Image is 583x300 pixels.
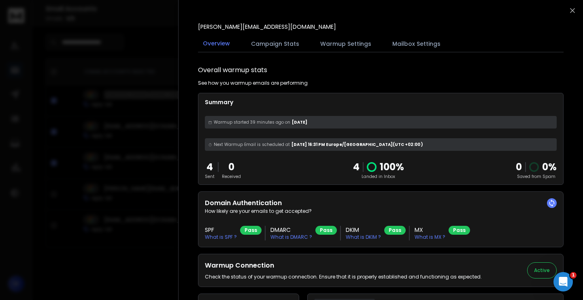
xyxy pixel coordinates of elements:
p: Landed in Inbox [353,174,404,180]
button: Warmup Settings [315,35,376,53]
h2: Domain Authentication [205,198,557,208]
h2: Warmup Connection [205,261,482,270]
p: What is SPF ? [205,234,237,240]
h3: DMARC [270,226,312,234]
h3: MX [415,226,445,234]
span: Next Warmup Email is scheduled at [214,141,290,148]
p: Check the status of your warmup connection. Ensure that it is properly established and functionin... [205,274,482,280]
h3: SPF [205,226,237,234]
p: Received [222,174,241,180]
button: Mailbox Settings [387,35,445,53]
div: Pass [384,226,406,235]
p: 0 % [542,161,557,174]
p: What is DMARC ? [270,234,312,240]
p: How likely are your emails to get accepted? [205,208,557,214]
button: Campaign Stats [246,35,304,53]
p: 0 [222,161,241,174]
iframe: Intercom live chat [553,272,573,291]
div: Pass [449,226,470,235]
p: [PERSON_NAME][EMAIL_ADDRESS][DOMAIN_NAME] [198,23,336,31]
p: What is MX ? [415,234,445,240]
p: 100 % [380,161,404,174]
div: [DATE] 16:31 PM Europe/[GEOGRAPHIC_DATA] (UTC +02:00 ) [205,138,557,151]
strong: 0 [516,160,522,174]
span: 1 [570,272,577,279]
button: Active [527,262,557,279]
p: Saved from Spam [516,174,557,180]
p: See how you warmup emails are performing [198,80,308,86]
h1: Overall warmup stats [198,65,267,75]
p: Sent [205,174,215,180]
span: Warmup started 39 minutes ago on [214,119,290,125]
div: Pass [315,226,337,235]
p: Summary [205,98,557,106]
p: 4 [353,161,360,174]
p: What is DKIM ? [346,234,381,240]
h3: DKIM [346,226,381,234]
p: 4 [205,161,215,174]
div: Pass [240,226,262,235]
button: Overview [198,34,235,53]
div: [DATE] [205,116,557,129]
